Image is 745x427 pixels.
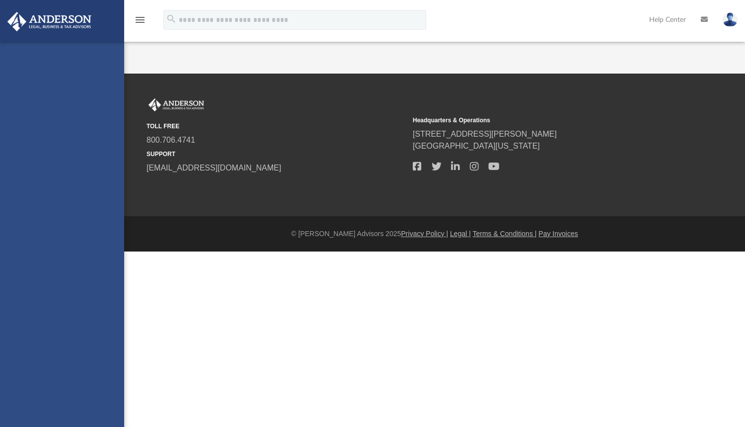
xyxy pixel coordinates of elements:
a: [GEOGRAPHIC_DATA][US_STATE] [413,142,540,150]
a: [EMAIL_ADDRESS][DOMAIN_NAME] [147,164,281,172]
i: search [166,13,177,24]
div: © [PERSON_NAME] Advisors 2025 [124,229,745,239]
a: Pay Invoices [538,230,578,238]
img: Anderson Advisors Platinum Portal [147,98,206,111]
img: Anderson Advisors Platinum Portal [4,12,94,31]
a: 800.706.4741 [147,136,195,144]
small: SUPPORT [147,150,406,159]
i: menu [134,14,146,26]
a: [STREET_ADDRESS][PERSON_NAME] [413,130,557,138]
small: Headquarters & Operations [413,116,672,125]
a: Terms & Conditions | [473,230,537,238]
a: Legal | [450,230,471,238]
a: menu [134,19,146,26]
a: Privacy Policy | [401,230,448,238]
small: TOLL FREE [147,122,406,131]
img: User Pic [723,12,738,27]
